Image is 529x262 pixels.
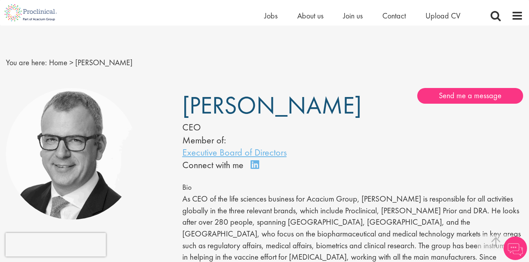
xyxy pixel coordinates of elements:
a: Jobs [264,11,278,21]
a: Executive Board of Directors [182,146,287,158]
a: Join us [343,11,363,21]
img: Paul Strouts [6,88,138,220]
span: You are here: [6,57,47,68]
span: Bio [182,183,192,192]
a: breadcrumb link [49,57,67,68]
span: > [69,57,73,68]
a: Upload CV [425,11,460,21]
a: Contact [382,11,406,21]
span: [PERSON_NAME] [75,57,133,68]
span: [PERSON_NAME] [182,90,362,121]
img: Chatbot [504,236,527,260]
a: About us [297,11,324,21]
label: Member of: [182,134,226,146]
div: CEO [182,121,329,134]
iframe: reCAPTCHA [5,233,106,257]
a: Send me a message [417,88,523,104]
